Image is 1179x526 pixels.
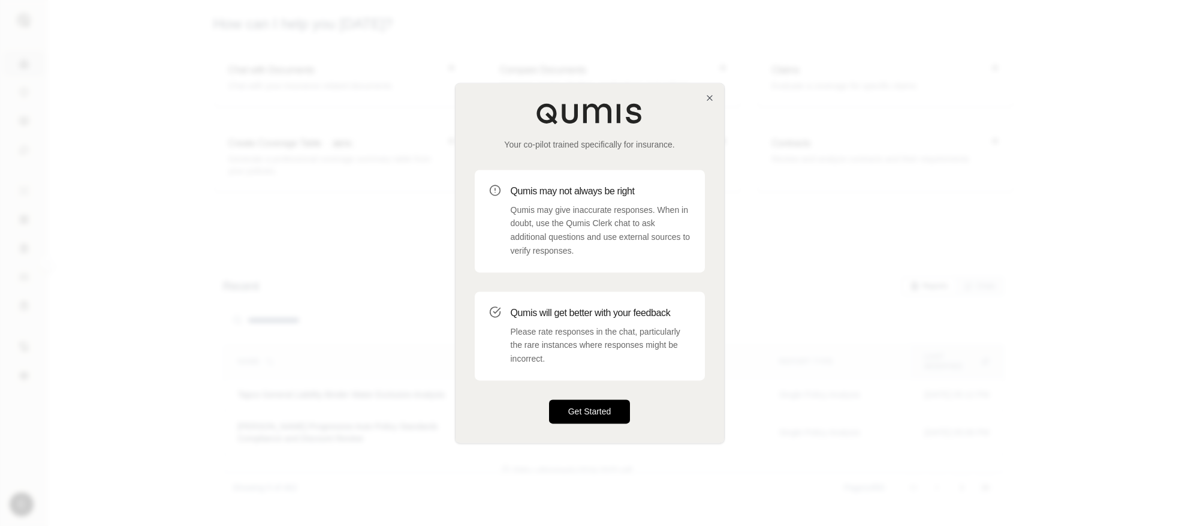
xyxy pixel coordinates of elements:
button: Get Started [549,399,631,423]
p: Your co-pilot trained specifically for insurance. [475,139,705,151]
h3: Qumis may not always be right [511,184,690,199]
p: Qumis may give inaccurate responses. When in doubt, use the Qumis Clerk chat to ask additional qu... [511,203,690,258]
img: Qumis Logo [536,103,644,124]
h3: Qumis will get better with your feedback [511,306,690,320]
p: Please rate responses in the chat, particularly the rare instances where responses might be incor... [511,325,690,366]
